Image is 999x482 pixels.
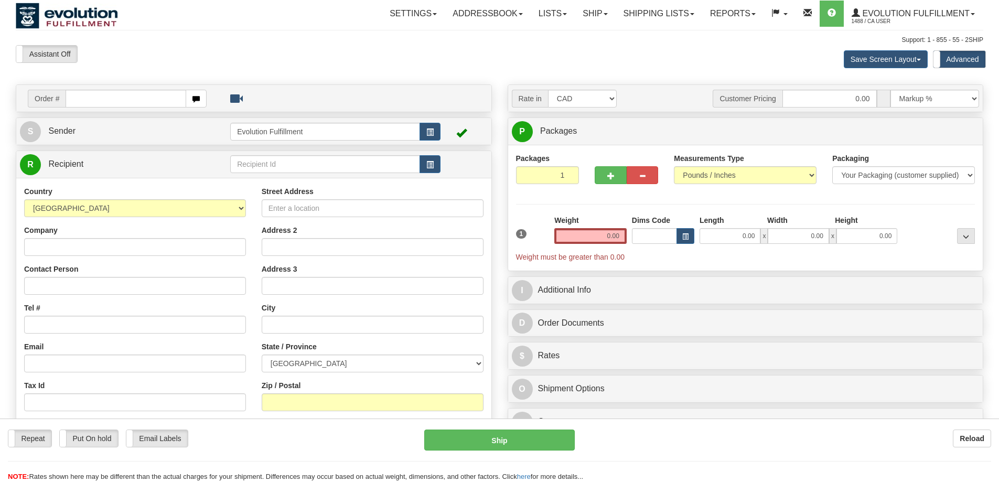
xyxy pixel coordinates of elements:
[844,1,983,27] a: Evolution Fulfillment 1488 / CA User
[512,313,980,334] a: DOrder Documents
[24,380,45,391] label: Tax Id
[512,90,548,108] span: Rate in
[512,313,533,334] span: D
[230,123,420,141] input: Sender Id
[24,303,40,313] label: Tel #
[24,341,44,352] label: Email
[674,153,744,164] label: Measurements Type
[516,229,527,239] span: 1
[512,121,533,142] span: P
[554,215,578,226] label: Weight
[540,126,577,135] span: Packages
[844,50,928,68] button: Save Screen Layout
[829,228,836,244] span: x
[760,228,768,244] span: x
[382,1,445,27] a: Settings
[28,90,66,108] span: Order #
[16,36,983,45] div: Support: 1 - 855 - 55 - 2SHIP
[933,51,985,68] label: Advanced
[230,155,420,173] input: Recipient Id
[445,1,531,27] a: Addressbook
[957,228,975,244] div: ...
[531,1,575,27] a: Lists
[48,126,76,135] span: Sender
[512,412,533,433] span: C
[512,280,533,301] span: I
[860,9,970,18] span: Evolution Fulfillment
[262,199,484,217] input: Enter a location
[262,264,297,274] label: Address 3
[767,215,788,226] label: Width
[616,1,702,27] a: Shipping lists
[702,1,764,27] a: Reports
[516,253,625,261] span: Weight must be greater than 0.00
[20,154,41,175] span: R
[20,154,207,175] a: R Recipient
[852,16,930,27] span: 1488 / CA User
[713,90,782,108] span: Customer Pricing
[512,121,980,142] a: P Packages
[424,430,575,451] button: Ship
[60,430,118,447] label: Put On hold
[24,186,52,197] label: Country
[700,215,724,226] label: Length
[20,121,230,142] a: S Sender
[262,186,314,197] label: Street Address
[8,473,29,480] span: NOTE:
[262,303,275,313] label: City
[512,345,980,367] a: $Rates
[8,430,51,447] label: Repeat
[24,264,78,274] label: Contact Person
[516,153,550,164] label: Packages
[832,153,869,164] label: Packaging
[512,379,533,400] span: O
[262,225,297,235] label: Address 2
[953,430,991,447] button: Reload
[512,411,980,433] a: CContents
[16,46,77,62] label: Assistant Off
[975,187,998,294] iframe: chat widget
[512,280,980,301] a: IAdditional Info
[20,121,41,142] span: S
[16,3,118,29] img: logo1488.jpg
[24,225,58,235] label: Company
[262,380,301,391] label: Zip / Postal
[575,1,615,27] a: Ship
[262,341,317,352] label: State / Province
[517,473,531,480] a: here
[126,430,188,447] label: Email Labels
[48,159,83,168] span: Recipient
[512,346,533,367] span: $
[512,378,980,400] a: OShipment Options
[960,434,984,443] b: Reload
[835,215,858,226] label: Height
[632,215,670,226] label: Dims Code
